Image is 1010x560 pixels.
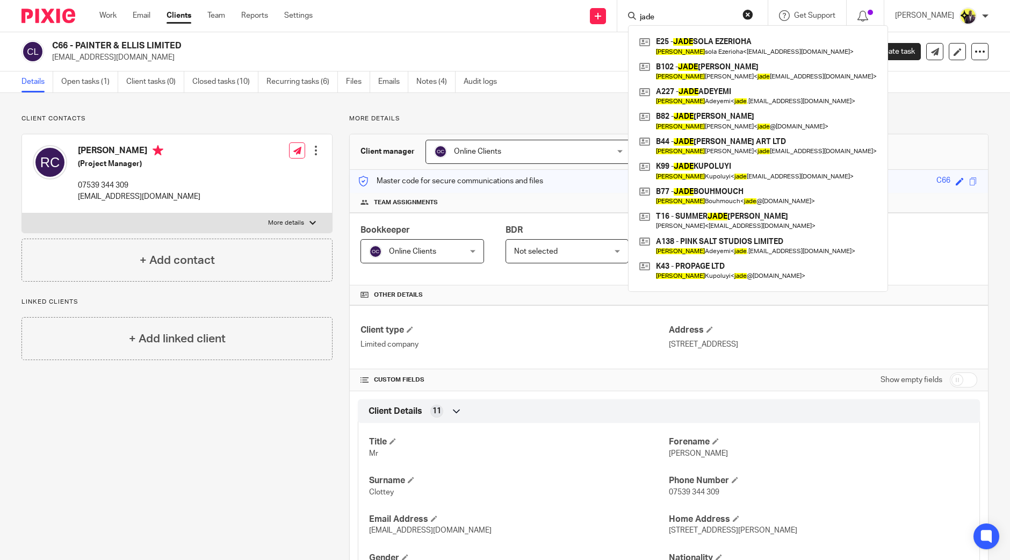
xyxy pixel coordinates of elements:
[454,148,501,155] span: Online Clients
[268,219,304,227] p: More details
[506,226,523,234] span: BDR
[241,10,268,21] a: Reports
[369,475,669,486] h4: Surname
[374,291,423,299] span: Other details
[669,450,728,457] span: [PERSON_NAME]
[61,71,118,92] a: Open tasks (1)
[78,145,200,159] h4: [PERSON_NAME]
[464,71,505,92] a: Audit logs
[369,527,492,534] span: [EMAIL_ADDRESS][DOMAIN_NAME]
[434,145,447,158] img: svg%3E
[21,114,333,123] p: Client contacts
[378,71,408,92] a: Emails
[416,71,456,92] a: Notes (4)
[52,52,842,63] p: [EMAIL_ADDRESS][DOMAIN_NAME]
[21,71,53,92] a: Details
[360,325,669,336] h4: Client type
[266,71,338,92] a: Recurring tasks (6)
[895,10,954,21] p: [PERSON_NAME]
[99,10,117,21] a: Work
[389,248,436,255] span: Online Clients
[669,436,969,448] h4: Forename
[78,159,200,169] h5: (Project Manager)
[669,339,977,350] p: [STREET_ADDRESS]
[360,339,669,350] p: Limited company
[936,175,950,188] div: C66
[126,71,184,92] a: Client tasks (0)
[284,10,313,21] a: Settings
[33,145,67,180] img: svg%3E
[794,12,835,19] span: Get Support
[192,71,258,92] a: Closed tasks (10)
[346,71,370,92] a: Files
[207,10,225,21] a: Team
[21,9,75,23] img: Pixie
[881,375,942,385] label: Show empty fields
[369,406,422,417] span: Client Details
[742,9,753,20] button: Clear
[78,180,200,191] p: 07539 344 309
[669,514,969,525] h4: Home Address
[432,406,441,417] span: 11
[349,114,989,123] p: More details
[669,527,797,534] span: [STREET_ADDRESS][PERSON_NAME]
[167,10,191,21] a: Clients
[669,325,977,336] h4: Address
[369,489,394,496] span: Clottey
[360,146,415,157] h3: Client manager
[78,191,200,202] p: [EMAIL_ADDRESS][DOMAIN_NAME]
[21,298,333,306] p: Linked clients
[129,331,226,347] h4: + Add linked client
[358,176,543,186] p: Master code for secure communications and files
[669,475,969,486] h4: Phone Number
[369,514,669,525] h4: Email Address
[514,248,558,255] span: Not selected
[360,376,669,384] h4: CUSTOM FIELDS
[21,40,44,63] img: svg%3E
[374,198,438,207] span: Team assignments
[52,40,684,52] h2: C66 - PAINTER & ELLIS LIMITED
[959,8,977,25] img: Yemi-Starbridge.jpg
[360,226,410,234] span: Bookkeeper
[669,489,719,496] span: 07539 344 309
[369,450,378,457] span: Mr
[369,245,382,258] img: svg%3E
[639,13,735,23] input: Search
[133,10,150,21] a: Email
[858,43,921,60] a: Create task
[140,252,215,269] h4: + Add contact
[153,145,163,156] i: Primary
[369,436,669,448] h4: Title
